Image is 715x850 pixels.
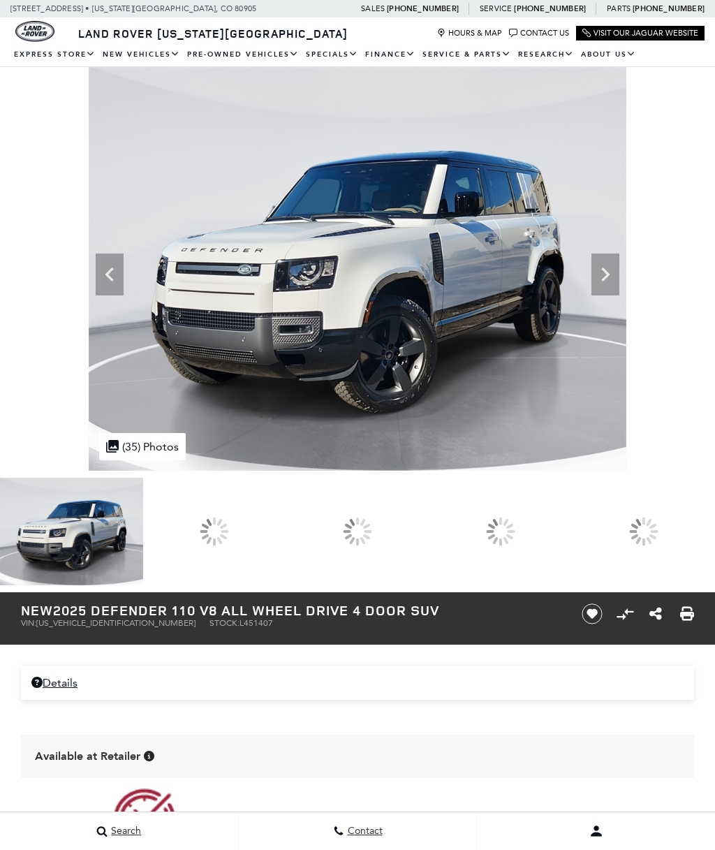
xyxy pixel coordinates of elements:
span: Available at Retailer [35,749,140,764]
img: Land Rover [15,21,54,42]
a: About Us [577,43,640,67]
a: [STREET_ADDRESS] • [US_STATE][GEOGRAPHIC_DATA], CO 80905 [10,4,256,13]
div: Vehicle is in stock and ready for immediate delivery. Due to demand, availability is subject to c... [144,751,154,761]
a: [PHONE_NUMBER] [633,3,705,14]
a: Hours & Map [437,29,502,38]
a: land-rover [15,21,54,42]
span: [US_VEHICLE_IDENTIFICATION_NUMBER] [36,618,196,628]
a: Visit Our Jaguar Website [582,29,698,38]
span: Search [108,826,141,837]
strong: New [21,601,53,620]
a: Details [31,676,684,689]
div: (35) Photos [99,433,186,460]
a: Share this New 2025 Defender 110 V8 All Wheel Drive 4 Door SUV [649,606,662,622]
a: [PHONE_NUMBER] [387,3,459,14]
button: Save vehicle [577,603,607,625]
nav: Main Navigation [10,43,705,67]
a: EXPRESS STORE [10,43,99,67]
a: Pre-Owned Vehicles [184,43,302,67]
span: Land Rover [US_STATE][GEOGRAPHIC_DATA] [78,26,348,41]
a: Land Rover [US_STATE][GEOGRAPHIC_DATA] [70,26,356,41]
span: L451407 [239,618,273,628]
button: Compare vehicle [614,603,635,624]
a: [PHONE_NUMBER] [514,3,586,14]
span: Stock: [209,618,239,628]
span: Contact [344,826,383,837]
h1: 2025 Defender 110 V8 All Wheel Drive 4 Door SUV [21,603,561,618]
a: Finance [362,43,419,67]
a: Service & Parts [419,43,515,67]
img: New 2025 Fuji White LAND ROVER V8 image 1 [89,67,627,471]
a: Research [515,43,577,67]
a: Print this New 2025 Defender 110 V8 All Wheel Drive 4 Door SUV [680,606,694,622]
span: VIN: [21,618,36,628]
a: Contact Us [509,29,569,38]
a: Specials [302,43,362,67]
a: New Vehicles [99,43,184,67]
button: user-profile-menu [477,814,715,849]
